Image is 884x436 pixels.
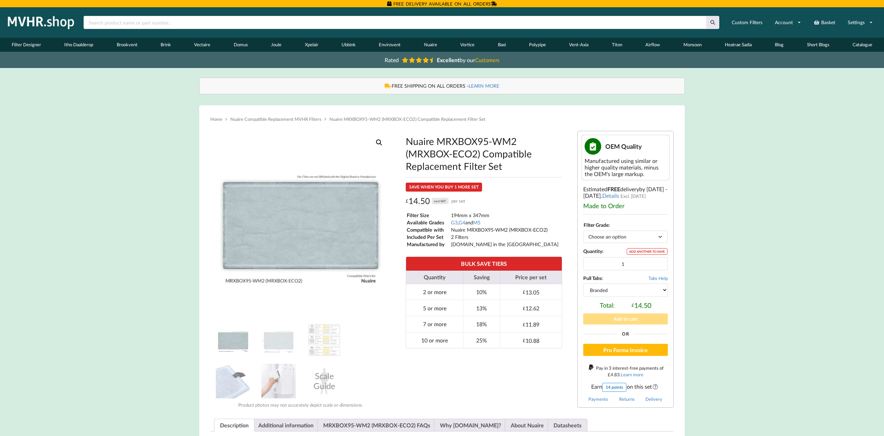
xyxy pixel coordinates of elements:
a: Basket [809,16,840,29]
span: £ [523,306,526,311]
img: Nuaire MRXBOX95-WM2 Compatible MVHR Filter Replacement Set from MVHR.shop [210,131,391,311]
div: Manufactured using similar or higher quality materials, minus the OEM's large markup. [585,157,666,177]
a: View full-screen image gallery [373,136,385,149]
i: Customers [475,57,499,63]
img: Nuaire MRXBOX95-WM2 Compatible MVHR Filter Replacement Set from MVHR.shop [216,323,250,357]
td: Compatible with [406,226,450,233]
span: £ [523,338,526,343]
th: Quantity [406,271,463,284]
a: About Nuaire [511,419,544,431]
span: £ [406,196,409,206]
a: Additional information [258,419,314,431]
img: Installing an MVHR Filter [261,364,296,398]
b: FREE [607,186,620,192]
td: 18% [463,316,500,332]
td: Manufactured by [406,241,450,248]
th: Saving [463,271,500,284]
a: Home [210,116,222,122]
div: 14 points [602,383,626,392]
img: Dimensions and Filter Grade of the Nuaire MRXBOX95-WM2 (MRXBOX-ECO2) Compatible MVHR Filter Repla... [261,323,296,357]
div: SAVE WHEN YOU BUY 1 MORE SET [406,183,482,192]
a: Returns [619,396,635,402]
button: Pro Forma Invoice [583,344,668,356]
a: Vectaire [183,38,222,52]
a: Baxi [486,38,517,52]
td: 25% [463,332,500,348]
a: MRXBOX95-WM2 (MRXBOX-ECO2) FAQs [323,419,430,431]
td: 10% [463,284,500,300]
div: 4.83 [608,372,620,377]
span: Tabs Help [648,275,668,281]
td: Nuaire MRXBOX95-WM2 (MRXBOX-ECO2) [451,226,559,233]
span: by [DATE] - [DATE] [583,186,667,199]
a: Rated Excellentby ourCustomers [380,54,504,66]
a: Datasheets [554,419,582,431]
span: £ [608,372,611,377]
div: excl VAT [432,198,449,204]
a: Delivery [645,396,662,402]
span: £ [523,289,526,295]
div: 13.05 [523,289,539,295]
span: Pay in 3 interest-free payments of . [596,365,664,377]
td: [DOMAIN_NAME] in the [GEOGRAPHIC_DATA] [451,241,559,248]
td: Included Per Set [406,234,450,240]
th: Price per set [500,271,561,284]
a: Airflow [634,38,672,52]
a: Learn more [621,372,643,377]
td: 2 or more [406,284,463,300]
a: Titon [600,38,634,52]
div: FREE SHIPPING ON ALL ORDERS - [206,83,678,89]
a: Nuaire Compatible Replacement MVHR Filters [230,116,321,122]
span: £ [523,322,526,327]
a: Description [220,419,249,431]
div: Product photos may not accurately depict scale or dimensions. [210,402,391,408]
div: 14.50 [406,196,465,206]
td: 5 or more [406,300,463,316]
a: Polypipe [517,38,557,52]
td: Available Grades [406,219,450,226]
a: Vortice [449,38,486,52]
input: Product quantity [583,257,668,270]
a: Envirovent [367,38,412,52]
a: Short Blogs [795,38,841,52]
a: G3 [451,220,458,225]
span: £ [632,302,634,308]
td: 10 or more [406,332,463,348]
span: Rated [385,57,399,63]
th: BULK SAVE TIERS [406,257,561,270]
a: Monsoon [672,38,713,52]
a: Settings [843,16,877,29]
a: Brookvent [105,38,149,52]
label: Filter Grade [584,222,608,228]
span: Nuaire MRXBOX95-WM2 (MRXBOX-ECO2) Compatible Replacement Filter Set [329,116,486,122]
a: Brink [149,38,182,52]
a: Details [602,192,619,199]
a: Itho Daalderop [52,38,105,52]
span: Earn on this set [583,383,668,392]
a: Custom Filters [727,16,767,29]
img: MVHR Filter with a Black Tag [216,364,250,398]
div: Made to Order [583,202,668,210]
div: 10.88 [523,337,539,344]
a: Why [DOMAIN_NAME]? [440,419,501,431]
div: Estimated delivery . [577,131,674,408]
a: Joule [259,38,293,52]
img: A Table showing a comparison between G3, G4 and M5 for MVHR Filters and their efficiency at captu... [307,323,342,357]
input: Search product name or part number... [84,16,706,29]
span: by our [437,57,499,63]
b: Excellent [437,57,460,63]
a: Blog [763,38,795,52]
a: Nuaire [412,38,449,52]
a: M5 [473,220,480,225]
a: Xpelair [293,38,330,52]
a: G4 [459,220,465,225]
span: OEM Quality [605,143,642,150]
span: Total: [600,301,615,309]
h1: Nuaire MRXBOX95-WM2 (MRXBOX-ECO2) Compatible Replacement Filter Set [406,135,562,172]
td: 7 or more [406,316,463,332]
td: 194mm x 347mm [451,212,559,219]
td: 13% [463,300,500,316]
a: Vent-Axia [558,38,600,52]
span: per set [451,196,465,206]
div: ADD ANOTHER TO SAVE [627,248,667,255]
